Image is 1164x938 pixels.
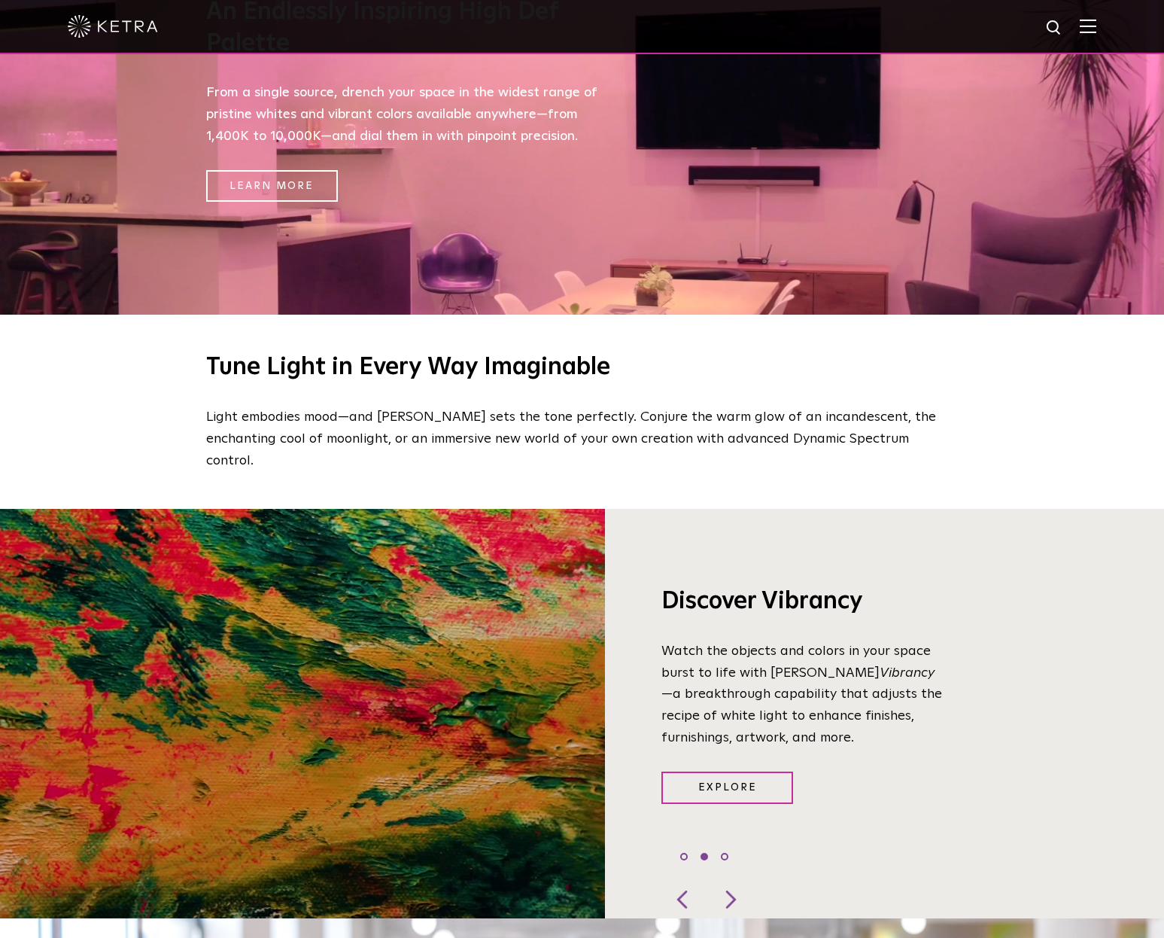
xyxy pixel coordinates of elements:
[206,82,597,147] p: From a single source, drench your space in the widest range of pristine whites and vibrant colors...
[1080,19,1096,33] img: Hamburger%20Nav.svg
[661,772,793,804] a: Explore
[661,641,944,749] p: Watch the objects and colors in your space burst to life with [PERSON_NAME] —a breakthrough capab...
[1045,19,1064,38] img: search icon
[206,170,338,203] a: Learn More
[880,666,935,680] i: Vibrancy
[206,352,959,384] h2: Tune Light in Every Way Imaginable
[68,15,158,38] img: ketra-logo-2019-white
[661,586,944,618] h3: Discover Vibrancy
[206,407,951,471] p: Light embodies mood—and [PERSON_NAME] sets the tone perfectly. Conjure the warm glow of an incand...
